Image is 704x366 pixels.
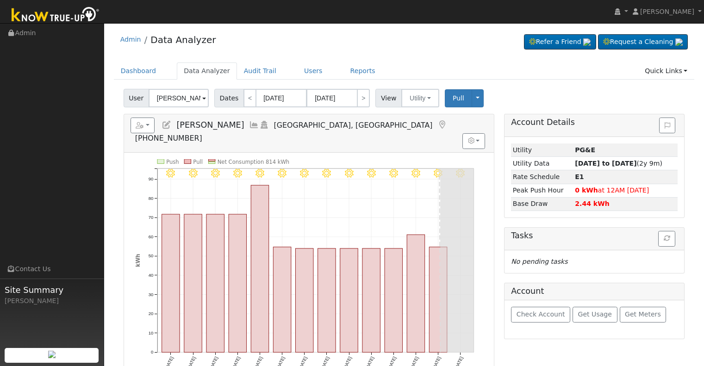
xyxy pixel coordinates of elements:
span: [PHONE_NUMBER] [135,134,202,143]
button: Issue History [659,118,675,133]
span: [PERSON_NAME] [640,8,694,15]
text: 50 [148,253,153,258]
span: Dates [214,89,244,107]
a: Request a Cleaning [598,34,688,50]
a: Data Analyzer [177,62,237,80]
rect: onclick="" [362,248,380,353]
span: [PERSON_NAME] [176,120,244,130]
button: Check Account [511,307,570,323]
text: 90 [148,176,153,181]
i: 8/23 - Clear [411,169,420,178]
td: Utility Data [511,157,573,170]
i: 8/24 - Clear [434,169,442,178]
span: Check Account [517,310,565,318]
rect: onclick="" [407,235,425,352]
rect: onclick="" [385,248,403,353]
i: 8/13 - Clear [188,169,197,178]
td: Peak Push Hour [511,184,573,197]
img: retrieve [48,351,56,358]
a: Refer a Friend [524,34,596,50]
button: Get Meters [620,307,667,323]
td: Base Draw [511,197,573,211]
a: Edit User (24038) [162,120,172,130]
rect: onclick="" [340,248,358,353]
img: retrieve [675,38,683,46]
i: 8/17 - Clear [278,169,287,178]
rect: onclick="" [251,185,269,352]
i: 8/14 - Clear [211,169,220,178]
a: Dashboard [114,62,163,80]
i: 8/12 - Clear [166,169,175,178]
a: Quick Links [638,62,694,80]
span: Pull [453,94,464,102]
strong: 0 kWh [575,186,598,194]
span: Get Usage [578,310,612,318]
a: Reports [343,62,382,80]
a: Login As (last Never) [259,120,269,130]
rect: onclick="" [206,214,224,352]
a: Data Analyzer [150,34,216,45]
img: Know True-Up [7,5,104,26]
span: View [375,89,402,107]
text: kWh [134,254,141,267]
text: Pull [193,158,203,165]
h5: Tasks [511,231,678,241]
strong: [DATE] to [DATE] [575,160,636,167]
rect: onclick="" [295,248,313,353]
td: at 12AM [DATE] [573,184,678,197]
rect: onclick="" [229,214,247,352]
a: Multi-Series Graph [249,120,259,130]
i: No pending tasks [511,258,567,265]
img: retrieve [583,38,591,46]
rect: onclick="" [273,247,291,353]
a: Map [437,120,447,130]
text: 20 [148,311,153,316]
h5: Account Details [511,118,678,127]
i: 8/18 - Clear [300,169,309,178]
strong: G [575,173,584,180]
rect: onclick="" [318,248,336,353]
a: Audit Trail [237,62,283,80]
text: 70 [148,215,153,220]
i: 8/19 - Clear [322,169,331,178]
text: 40 [148,273,153,278]
td: Rate Schedule [511,170,573,184]
i: 8/15 - Clear [233,169,242,178]
strong: ID: 15712206, authorized: 12/11/24 [575,146,595,154]
i: 8/21 - Clear [367,169,376,178]
rect: onclick="" [184,214,202,352]
span: Site Summary [5,284,99,296]
button: Utility [401,89,439,107]
a: > [357,89,370,107]
span: User [124,89,149,107]
strong: 2.44 kWh [575,200,610,207]
i: 8/20 - Clear [345,169,354,178]
text: 0 [151,349,153,354]
text: 60 [148,234,153,239]
button: Refresh [658,231,675,247]
text: 30 [148,292,153,297]
a: < [243,89,256,107]
h5: Account [511,286,544,296]
a: Admin [120,36,141,43]
text: 10 [148,330,153,335]
button: Get Usage [573,307,617,323]
span: [GEOGRAPHIC_DATA], [GEOGRAPHIC_DATA] [274,121,433,130]
a: Users [297,62,330,80]
text: Push [166,158,179,165]
button: Pull [445,89,472,107]
i: 8/22 - Clear [389,169,398,178]
td: Utility [511,143,573,157]
text: Net Consumption 814 kWh [217,158,289,165]
span: (2y 9m) [575,160,662,167]
span: Get Meters [625,310,661,318]
text: 80 [148,196,153,201]
div: [PERSON_NAME] [5,296,99,306]
i: 8/16 - Clear [255,169,264,178]
input: Select a User [149,89,209,107]
rect: onclick="" [429,247,447,353]
rect: onclick="" [162,214,180,352]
